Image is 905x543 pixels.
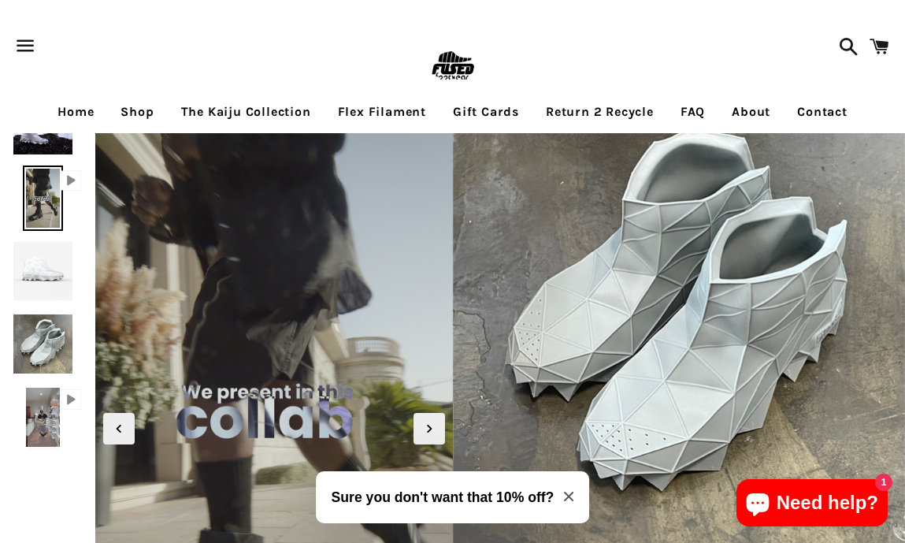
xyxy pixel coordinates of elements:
[785,92,859,132] a: Contact
[732,479,892,530] inbox-online-store-chat: Shopify online store chat
[720,92,782,132] a: About
[10,239,76,304] img: [3D printed Shoes] - lightweight custom 3dprinted shoes sneakers sandals fused footwear
[103,413,135,444] div: Previous slide
[10,311,76,377] img: [3D printed Shoes] - lightweight custom 3dprinted shoes sneakers sandals fused footwear
[46,92,106,132] a: Home
[534,92,666,132] a: Return 2 Recycle
[441,92,531,132] a: Gift Cards
[669,92,717,132] a: FAQ
[169,92,323,132] a: The Kaiju Collection
[109,92,165,132] a: Shop
[326,92,438,132] a: Flex Filament
[414,413,445,444] div: Next slide
[427,41,478,92] img: FUSEDfootwear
